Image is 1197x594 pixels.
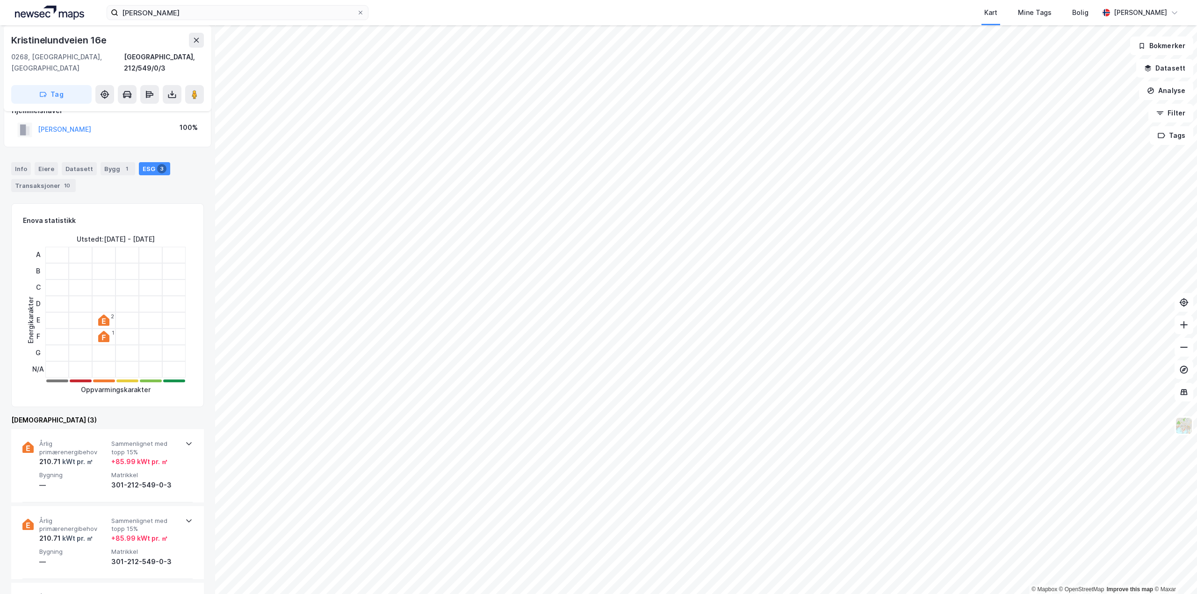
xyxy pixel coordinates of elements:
[11,415,204,426] div: [DEMOGRAPHIC_DATA] (3)
[23,215,76,226] div: Enova statistikk
[61,456,93,467] div: kWt pr. ㎡
[111,314,114,319] div: 2
[1150,126,1193,145] button: Tags
[32,279,44,296] div: C
[11,33,108,48] div: Kristinelundveien 16e
[101,162,135,175] div: Bygg
[1072,7,1089,18] div: Bolig
[1148,104,1193,122] button: Filter
[35,162,58,175] div: Eiere
[1031,586,1057,593] a: Mapbox
[1150,549,1197,594] iframe: Chat Widget
[1139,81,1193,100] button: Analyse
[124,51,204,74] div: [GEOGRAPHIC_DATA], 212/549/0/3
[32,247,44,263] div: A
[62,162,97,175] div: Datasett
[111,533,168,544] div: + 85.99 kWt pr. ㎡
[39,517,108,533] span: Årlig primærenergibehov
[25,297,36,344] div: Energikarakter
[32,296,44,312] div: D
[180,122,198,133] div: 100%
[39,456,93,467] div: 210.71
[39,533,93,544] div: 210.71
[111,440,180,456] span: Sammenlignet med topp 15%
[112,330,114,336] div: 1
[139,162,170,175] div: ESG
[1150,549,1197,594] div: Kontrollprogram for chat
[11,85,92,104] button: Tag
[118,6,357,20] input: Søk på adresse, matrikkel, gårdeiere, leietakere eller personer
[111,556,180,567] div: 301-212-549-0-3
[39,479,108,491] div: —
[984,7,997,18] div: Kart
[11,162,31,175] div: Info
[39,548,108,556] span: Bygning
[32,345,44,361] div: G
[1136,59,1193,78] button: Datasett
[32,263,44,279] div: B
[77,234,155,245] div: Utstedt : [DATE] - [DATE]
[1175,417,1193,435] img: Z
[111,548,180,556] span: Matrikkel
[122,164,131,173] div: 1
[81,384,151,395] div: Oppvarmingskarakter
[1107,586,1153,593] a: Improve this map
[15,6,84,20] img: logo.a4113a55bc3d86da70a041830d287a7e.svg
[1130,36,1193,55] button: Bokmerker
[111,479,180,491] div: 301-212-549-0-3
[11,179,76,192] div: Transaksjoner
[111,517,180,533] span: Sammenlignet med topp 15%
[39,471,108,479] span: Bygning
[11,51,124,74] div: 0268, [GEOGRAPHIC_DATA], [GEOGRAPHIC_DATA]
[1114,7,1167,18] div: [PERSON_NAME]
[32,361,44,378] div: N/A
[111,456,168,467] div: + 85.99 kWt pr. ㎡
[32,312,44,329] div: E
[62,181,72,190] div: 10
[1018,7,1052,18] div: Mine Tags
[39,556,108,567] div: —
[1059,586,1104,593] a: OpenStreetMap
[157,164,166,173] div: 3
[111,471,180,479] span: Matrikkel
[32,329,44,345] div: F
[39,440,108,456] span: Årlig primærenergibehov
[61,533,93,544] div: kWt pr. ㎡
